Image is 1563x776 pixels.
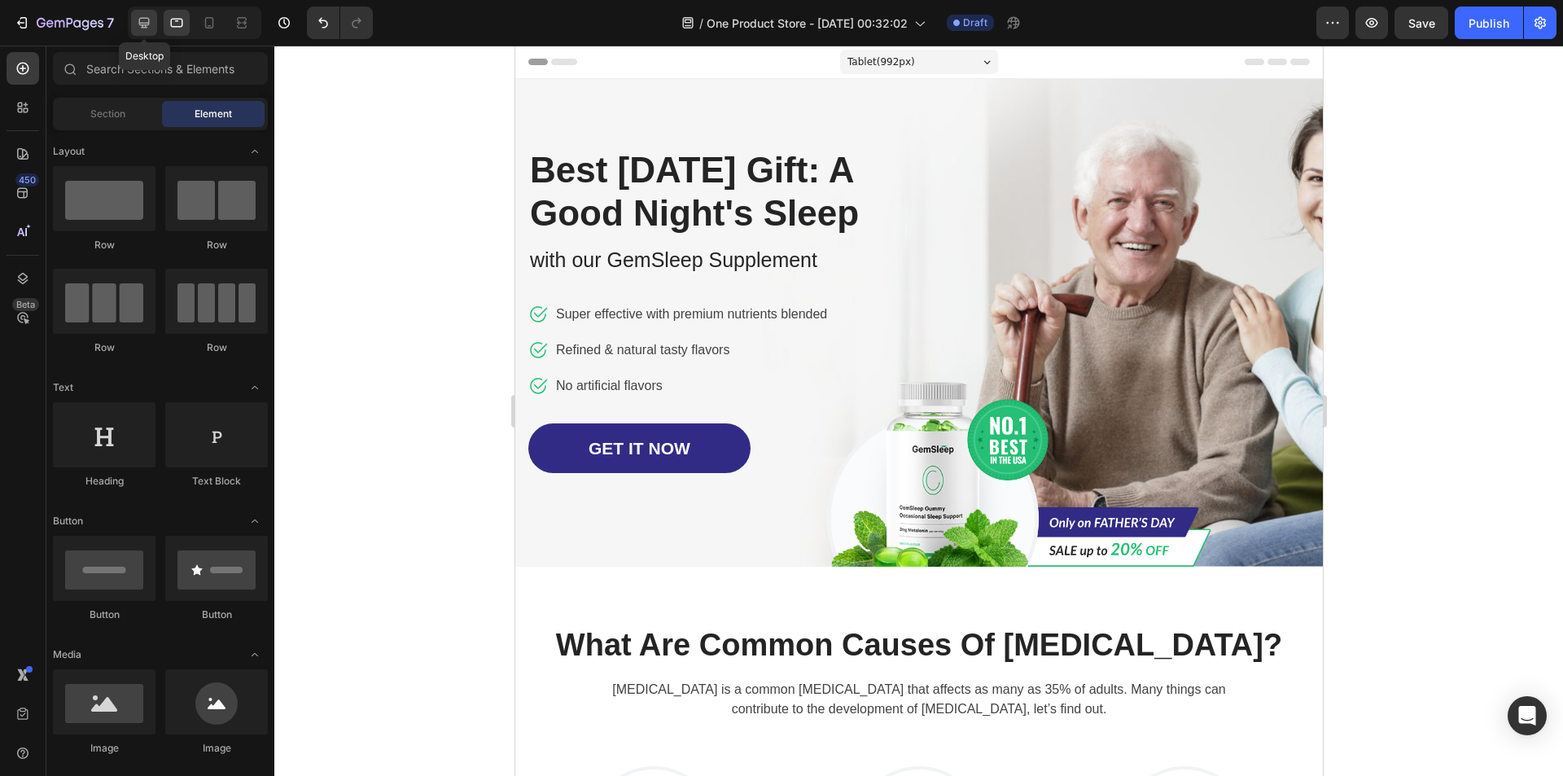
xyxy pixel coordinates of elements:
[90,107,125,121] span: Section
[307,7,373,39] div: Undo/Redo
[1469,15,1509,32] div: Publish
[53,741,155,756] div: Image
[53,647,81,662] span: Media
[53,474,155,489] div: Heading
[242,375,268,401] span: Toggle open
[165,340,268,355] div: Row
[53,340,155,355] div: Row
[242,138,268,164] span: Toggle open
[7,7,121,39] button: 7
[53,607,155,622] div: Button
[963,15,987,30] span: Draft
[107,13,114,33] p: 7
[53,52,268,85] input: Search Sections & Elements
[165,238,268,252] div: Row
[1394,7,1448,39] button: Save
[53,144,85,159] span: Layout
[53,514,83,528] span: Button
[1508,696,1547,735] div: Open Intercom Messenger
[515,46,1323,776] iframe: Design area
[165,607,268,622] div: Button
[53,380,73,395] span: Text
[12,298,39,311] div: Beta
[15,173,39,186] div: 450
[1408,16,1435,30] span: Save
[242,508,268,534] span: Toggle open
[1455,7,1523,39] button: Publish
[53,238,155,252] div: Row
[699,15,703,32] span: /
[195,107,232,121] span: Element
[242,642,268,668] span: Toggle open
[707,15,908,32] span: One Product Store - [DATE] 00:32:02
[165,741,268,756] div: Image
[165,474,268,489] div: Text Block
